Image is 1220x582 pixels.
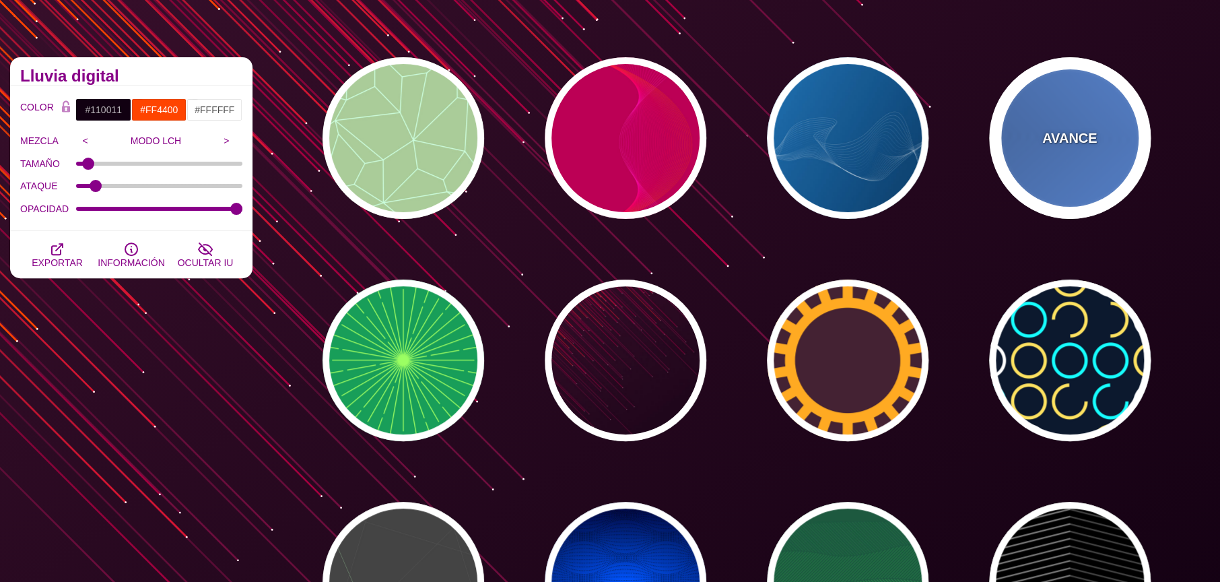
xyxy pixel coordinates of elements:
[1042,131,1097,145] font: AVANCE
[323,280,484,441] button: líneas amarillas a través del centro sobre verde
[545,280,706,441] button: líneas rojas parciales llueven desde la parte superior izquierda
[20,231,94,278] button: EXPORTAR
[767,280,928,441] button: Sol abstracto amarillo delineado sobre púrpura
[56,98,76,117] button: Bloqueo de color
[217,131,230,151] input: >
[32,257,83,268] font: EXPORTAR
[20,203,69,214] font: OPACIDAD
[94,231,168,278] button: INFORMACIÓN
[323,57,484,219] button: red geométrica de líneas de conexión
[131,135,181,146] font: MODO LCH
[76,131,90,151] input: <
[168,231,242,278] button: OCULTAR IU
[20,102,54,112] font: COLOR
[767,57,928,219] button: Red abstracta de líneas fluidas sobre azul
[989,280,1151,441] button: círculos completos y parciales delineados en la cuadrícula
[20,135,59,146] font: MEZCLA
[20,67,119,85] font: Lluvia digital
[178,257,234,268] font: OCULTAR IU
[545,57,706,219] button: líneas rosas y rojas en progresión curva
[20,181,58,191] font: ATAQUE
[20,158,60,169] font: TAMAÑO
[989,57,1151,219] button: AVANCElíneas azules reflejadas cada vez más gruesas en ángulo
[98,257,165,268] font: INFORMACIÓN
